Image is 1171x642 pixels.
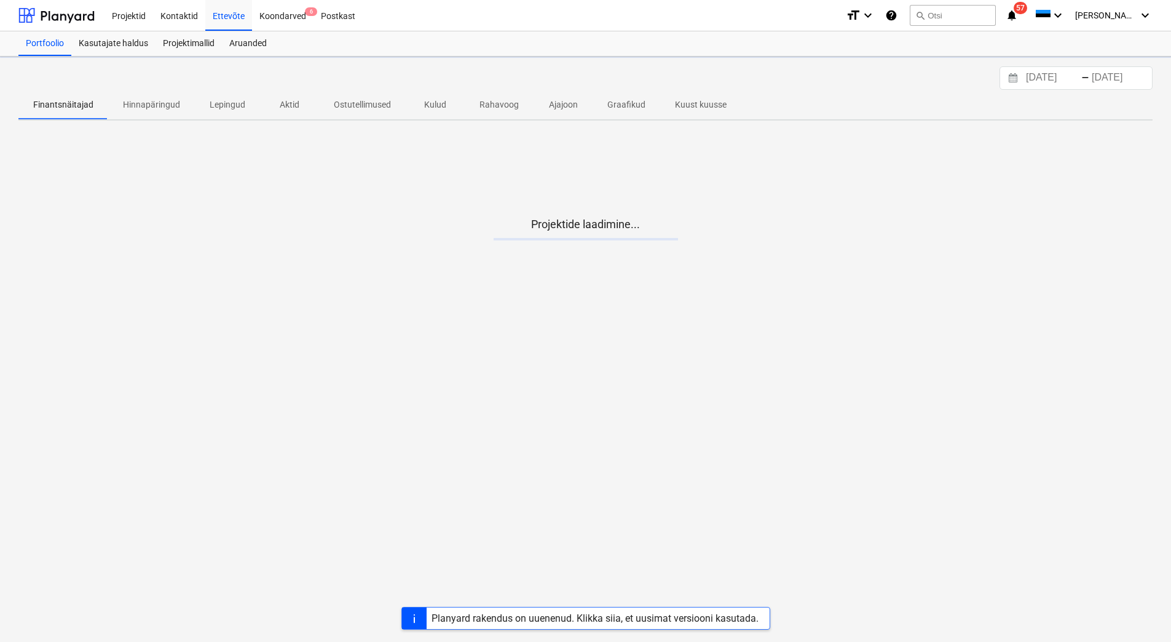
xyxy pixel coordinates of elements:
i: notifications [1006,8,1018,23]
iframe: Chat Widget [1110,583,1171,642]
input: Lõpp [1089,69,1152,87]
p: Hinnapäringud [123,98,180,111]
div: - [1081,74,1089,82]
p: Aktid [275,98,304,111]
i: keyboard_arrow_down [861,8,875,23]
p: Projektide laadimine... [494,217,678,232]
p: Lepingud [210,98,245,111]
p: Kuust kuusse [675,98,727,111]
p: Ostutellimused [334,98,391,111]
button: Otsi [910,5,996,26]
input: Algus [1023,69,1086,87]
button: Interact with the calendar and add the check-in date for your trip. [1003,71,1023,85]
a: Portfoolio [18,31,71,56]
p: Kulud [420,98,450,111]
span: 6 [305,7,317,16]
i: keyboard_arrow_down [1138,8,1153,23]
p: Ajajoon [548,98,578,111]
a: Kasutajate haldus [71,31,156,56]
i: Abikeskus [885,8,897,23]
p: Graafikud [607,98,645,111]
p: Finantsnäitajad [33,98,93,111]
a: Aruanded [222,31,274,56]
span: search [915,10,925,20]
div: Planyard rakendus on uuenenud. Klikka siia, et uusimat versiooni kasutada. [432,612,759,624]
span: 57 [1014,2,1027,14]
a: Projektimallid [156,31,222,56]
p: Rahavoog [479,98,519,111]
i: keyboard_arrow_down [1051,8,1065,23]
i: format_size [846,8,861,23]
span: [PERSON_NAME] [1075,10,1137,20]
